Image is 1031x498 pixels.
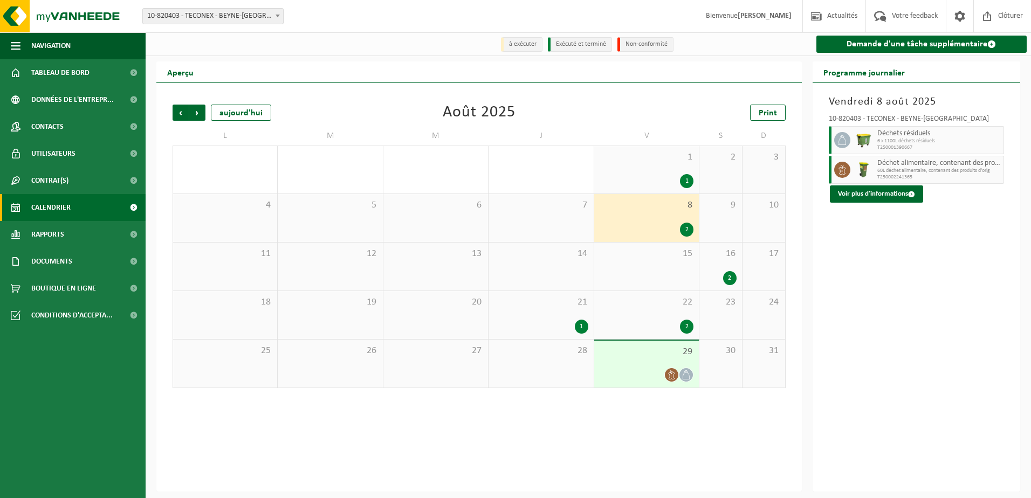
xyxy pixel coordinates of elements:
[283,199,377,211] span: 5
[494,296,588,308] span: 21
[548,37,612,52] li: Exécuté et terminé
[178,199,272,211] span: 4
[443,105,515,121] div: Août 2025
[759,109,777,117] span: Print
[143,9,283,24] span: 10-820403 - TECONEX - BEYNE-HEUSAY
[699,126,743,146] td: S
[489,126,594,146] td: J
[389,199,483,211] span: 6
[705,151,737,163] span: 2
[705,345,737,357] span: 30
[31,167,68,194] span: Contrat(s)
[600,346,693,358] span: 29
[856,162,872,178] img: WB-0060-HPE-GN-50
[816,36,1027,53] a: Demande d'une tâche supplémentaire
[748,199,780,211] span: 10
[680,320,693,334] div: 2
[829,115,1005,126] div: 10-820403 - TECONEX - BEYNE-[GEOGRAPHIC_DATA]
[173,105,189,121] span: Précédent
[278,126,383,146] td: M
[829,94,1005,110] h3: Vendredi 8 août 2025
[389,296,483,308] span: 20
[877,159,1001,168] span: Déchet alimentaire, contenant des produits d'origine animale, non emballé, catégorie 3
[877,144,1001,151] span: T250001390667
[178,296,272,308] span: 18
[283,296,377,308] span: 19
[748,296,780,308] span: 24
[750,105,786,121] a: Print
[600,151,693,163] span: 1
[31,221,64,248] span: Rapports
[31,248,72,275] span: Documents
[211,105,271,121] div: aujourd'hui
[705,248,737,260] span: 16
[877,138,1001,144] span: 6 x 1100L déchets résiduels
[830,185,923,203] button: Voir plus d'informations
[31,32,71,59] span: Navigation
[494,199,588,211] span: 7
[389,345,483,357] span: 27
[178,345,272,357] span: 25
[748,345,780,357] span: 31
[877,174,1001,181] span: T250002241365
[813,61,916,82] h2: Programme journalier
[142,8,284,24] span: 10-820403 - TECONEX - BEYNE-HEUSAY
[748,151,780,163] span: 3
[31,59,90,86] span: Tableau de bord
[723,271,737,285] div: 2
[31,113,64,140] span: Contacts
[705,199,737,211] span: 9
[743,126,786,146] td: D
[283,345,377,357] span: 26
[877,168,1001,174] span: 60L déchet alimentaire, contenant des produits d'orig
[600,248,693,260] span: 15
[575,320,588,334] div: 1
[389,248,483,260] span: 13
[738,12,792,20] strong: [PERSON_NAME]
[31,86,114,113] span: Données de l'entrepr...
[283,248,377,260] span: 12
[189,105,205,121] span: Suivant
[31,194,71,221] span: Calendrier
[494,248,588,260] span: 14
[877,129,1001,138] span: Déchets résiduels
[600,199,693,211] span: 8
[748,248,780,260] span: 17
[501,37,542,52] li: à exécuter
[178,248,272,260] span: 11
[680,174,693,188] div: 1
[31,302,113,329] span: Conditions d'accepta...
[173,126,278,146] td: L
[705,296,737,308] span: 23
[156,61,204,82] h2: Aperçu
[31,275,96,302] span: Boutique en ligne
[680,223,693,237] div: 2
[31,140,75,167] span: Utilisateurs
[856,132,872,148] img: WB-1100-HPE-GN-50
[383,126,489,146] td: M
[494,345,588,357] span: 28
[600,296,693,308] span: 22
[594,126,699,146] td: V
[617,37,673,52] li: Non-conformité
